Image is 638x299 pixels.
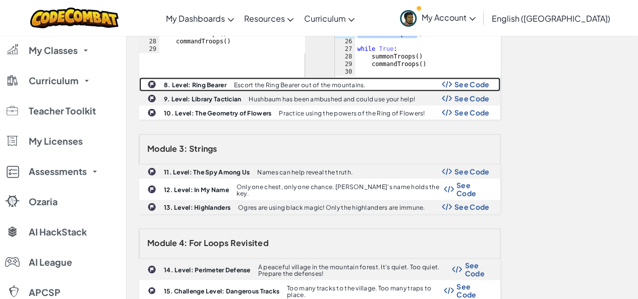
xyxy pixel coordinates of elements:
[147,237,178,248] span: Module
[422,12,476,23] span: My Account
[456,181,490,197] span: See Code
[487,5,615,32] a: English ([GEOGRAPHIC_DATA])
[147,143,178,154] span: Module
[30,8,119,28] img: CodeCombat logo
[29,258,72,267] span: AI League
[139,164,500,178] a: 11. Level: The Spy Among Us Names can help reveal the truth. Show Code Logo See Code
[442,109,452,116] img: Show Code Logo
[139,45,159,53] div: 29
[287,285,444,298] p: Too many tracks to the village. Too many traps to place.
[139,38,159,45] div: 28
[238,204,425,211] p: Ogres are using black magic! Only the highlanders are immune.
[139,91,500,105] a: 9. Level: Library Tactician Hushbaum has been ambushed and could use your help! Show Code Logo Se...
[279,110,425,116] p: Practice using the powers of the Ring of Flowers!
[454,167,490,175] span: See Code
[29,46,78,55] span: My Classes
[29,106,96,115] span: Teacher Toolkit
[335,68,355,76] div: 30
[456,282,490,298] span: See Code
[454,94,490,102] span: See Code
[258,264,452,277] p: A peaceful village in the mountain forest. It's quiet. Too quiet. Prepare the defenses!
[147,94,156,103] img: IconChallengeLevel.svg
[237,184,444,197] p: Only one chest, only one chance. [PERSON_NAME]'s name holds the key.
[444,287,454,294] img: Show Code Logo
[299,5,360,32] a: Curriculum
[465,261,489,277] span: See Code
[164,204,230,211] b: 13. Level: Highlanders
[164,266,251,274] b: 14. Level: Perimeter Defense
[189,237,269,248] span: For Loops Revisited
[147,80,156,89] img: IconChallengeLevel.svg
[147,202,156,211] img: IconChallengeLevel.svg
[161,5,239,32] a: My Dashboards
[442,168,452,175] img: Show Code Logo
[257,169,353,175] p: Names can help reveal the truth.
[139,77,500,91] a: 8. Level: Ring Bearer Escort the Ring Bearer out of the mountains. Show Code Logo See Code
[147,108,156,117] img: IconChallengeLevel.svg
[164,95,241,103] b: 9. Level: Library Tactician
[395,2,481,34] a: My Account
[164,81,226,89] b: 8. Level: Ring Bearer
[139,200,500,214] a: 13. Level: Highlanders Ogres are using black magic! Only the highlanders are immune. Show Code Lo...
[249,96,415,102] p: Hushbaum has been ambushed and could use your help!
[335,53,355,61] div: 28
[244,13,284,24] span: Resources
[147,185,156,194] img: IconChallengeLevel.svg
[492,13,610,24] span: English ([GEOGRAPHIC_DATA])
[29,76,79,85] span: Curriculum
[442,81,452,88] img: Show Code Logo
[335,61,355,68] div: 29
[164,168,250,176] b: 11. Level: The Spy Among Us
[139,105,500,119] a: 10. Level: The Geometry of Flowers Practice using the powers of the Ring of Flowers! Show Code Lo...
[454,80,490,88] span: See Code
[234,82,366,88] p: Escort the Ring Bearer out of the mountains.
[164,109,271,117] b: 10. Level: The Geometry of Flowers
[335,45,355,53] div: 27
[164,186,229,194] b: 12. Level: In My Name
[179,143,188,154] span: 3:
[452,266,462,273] img: Show Code Logo
[147,167,156,176] img: IconChallengeLevel.svg
[335,38,355,45] div: 26
[29,167,87,176] span: Assessments
[139,178,500,200] a: 12. Level: In My Name Only one chest, only one chance. [PERSON_NAME]'s name holds the key. Show C...
[454,108,490,116] span: See Code
[444,186,454,193] img: Show Code Logo
[29,227,87,236] span: AI HackStack
[139,259,500,280] a: 14. Level: Perimeter Defense A peaceful village in the mountain forest. It's quiet. Too quiet. Pr...
[179,237,188,248] span: 4:
[239,5,299,32] a: Resources
[189,143,217,154] span: Strings
[29,137,83,146] span: My Licenses
[166,13,225,24] span: My Dashboards
[164,287,279,295] b: 15. Challenge Level: Dangerous Tracks
[442,203,452,210] img: Show Code Logo
[148,286,156,294] img: IconChallengeLevel.svg
[147,265,156,274] img: IconChallengeLevel.svg
[400,10,417,27] img: avatar
[442,95,452,102] img: Show Code Logo
[454,203,490,211] span: See Code
[304,13,345,24] span: Curriculum
[29,197,57,206] span: Ozaria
